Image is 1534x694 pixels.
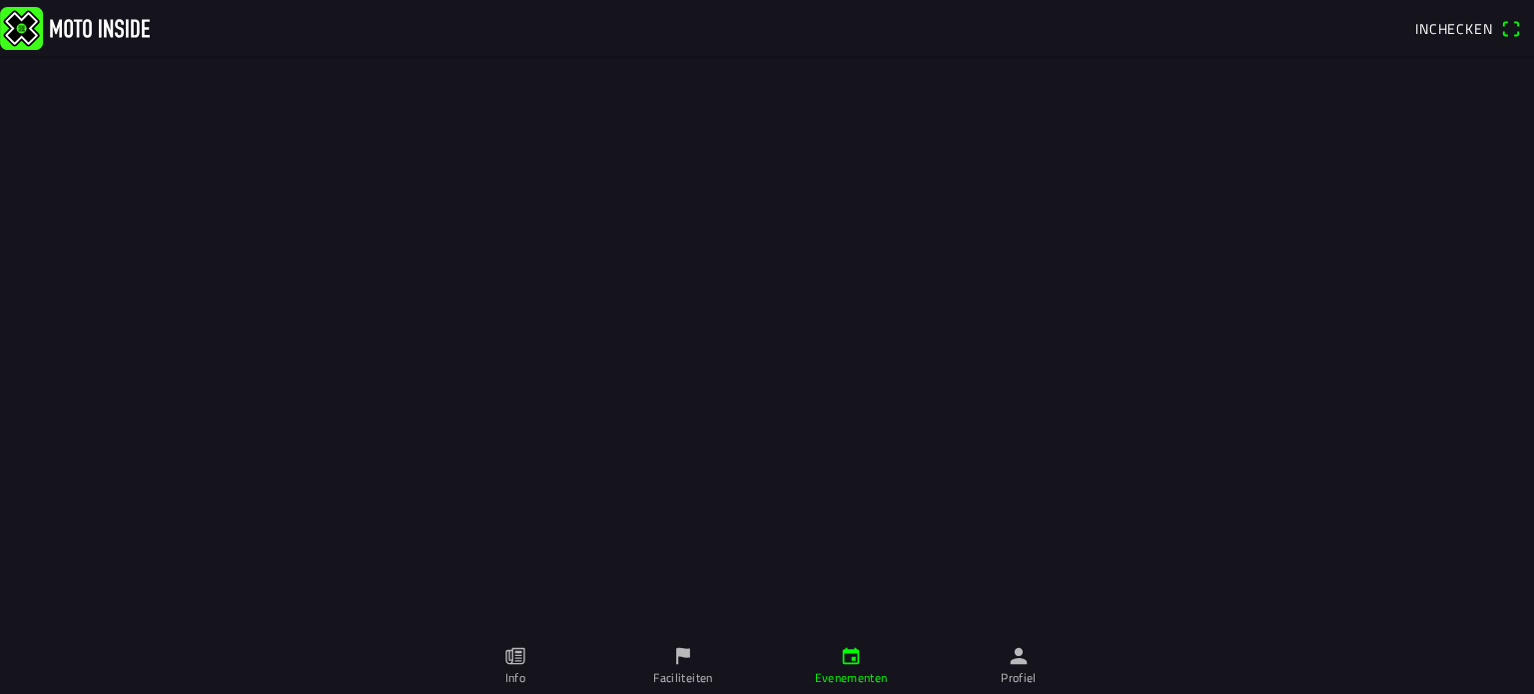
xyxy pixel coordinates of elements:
[505,669,525,687] ion-label: Info
[672,645,694,667] ion-icon: flag
[840,645,862,667] ion-icon: calendar
[1008,645,1030,667] ion-icon: person
[815,669,888,687] ion-label: Evenementen
[1415,18,1493,39] span: Inchecken
[1405,11,1530,45] a: Incheckenqr scanner
[504,645,526,667] ion-icon: paper
[653,669,712,687] ion-label: Faciliteiten
[1001,669,1037,687] ion-label: Profiel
